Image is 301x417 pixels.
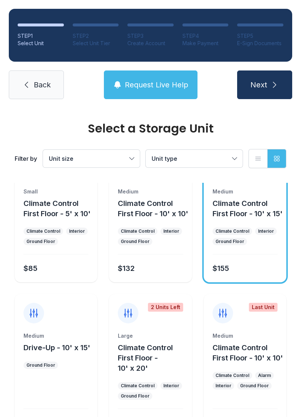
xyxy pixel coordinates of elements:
[237,40,283,47] div: E-Sign Documents
[250,80,267,90] span: Next
[127,40,174,47] div: Create Account
[213,332,278,340] div: Medium
[249,303,278,312] div: Last Unit
[118,343,173,373] span: Climate Control First Floor - 10' x 20'
[118,332,183,340] div: Large
[26,362,55,368] div: Ground Floor
[152,155,177,162] span: Unit type
[213,198,283,219] button: Climate Control First Floor - 10' x 15'
[23,263,37,273] div: $85
[148,303,183,312] div: 2 Units Left
[26,239,55,244] div: Ground Floor
[121,383,155,389] div: Climate Control
[23,343,90,352] span: Drive-Up - 10' x 15'
[23,199,91,218] span: Climate Control First Floor - 5' x 10'
[182,40,229,47] div: Make Payment
[49,155,73,162] span: Unit size
[15,154,37,163] div: Filter by
[215,228,249,234] div: Climate Control
[213,188,278,195] div: Medium
[213,342,283,363] button: Climate Control First Floor - 10' x 10'
[146,150,243,167] button: Unit type
[118,342,189,373] button: Climate Control First Floor - 10' x 20'
[213,343,283,362] span: Climate Control First Floor - 10' x 10'
[23,188,88,195] div: Small
[127,32,174,40] div: STEP 3
[258,373,271,378] div: Alarm
[121,393,149,399] div: Ground Floor
[69,228,85,234] div: Interior
[163,383,179,389] div: Interior
[73,32,119,40] div: STEP 2
[240,383,269,389] div: Ground Floor
[118,188,183,195] div: Medium
[118,198,189,219] button: Climate Control First Floor - 10' x 10'
[237,32,283,40] div: STEP 5
[18,32,64,40] div: STEP 1
[18,40,64,47] div: Select Unit
[34,80,51,90] span: Back
[118,263,135,273] div: $132
[215,239,244,244] div: Ground Floor
[125,80,188,90] span: Request Live Help
[121,239,149,244] div: Ground Floor
[73,40,119,47] div: Select Unit Tier
[182,32,229,40] div: STEP 4
[258,228,274,234] div: Interior
[43,150,140,167] button: Unit size
[23,342,90,353] button: Drive-Up - 10' x 15'
[213,199,283,218] span: Climate Control First Floor - 10' x 15'
[215,383,231,389] div: Interior
[15,123,286,134] div: Select a Storage Unit
[26,228,60,234] div: Climate Control
[215,373,249,378] div: Climate Control
[163,228,179,234] div: Interior
[213,263,229,273] div: $155
[23,198,94,219] button: Climate Control First Floor - 5' x 10'
[118,199,188,218] span: Climate Control First Floor - 10' x 10'
[121,228,155,234] div: Climate Control
[23,332,88,340] div: Medium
